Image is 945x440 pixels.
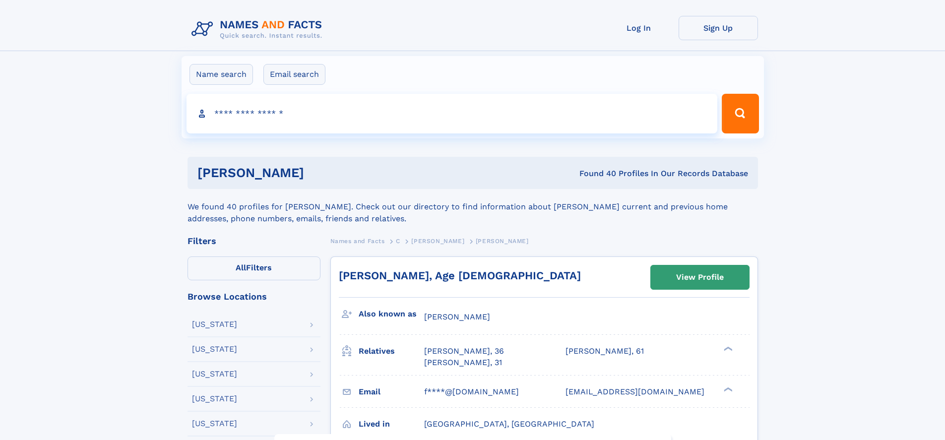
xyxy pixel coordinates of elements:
[197,167,442,179] h1: [PERSON_NAME]
[188,237,320,246] div: Filters
[396,238,400,245] span: C
[359,383,424,400] h3: Email
[722,94,758,133] button: Search Button
[192,320,237,328] div: [US_STATE]
[192,370,237,378] div: [US_STATE]
[424,312,490,321] span: [PERSON_NAME]
[188,189,758,225] div: We found 40 profiles for [PERSON_NAME]. Check out our directory to find information about [PERSON...
[424,346,504,357] a: [PERSON_NAME], 36
[411,235,464,247] a: [PERSON_NAME]
[566,387,704,396] span: [EMAIL_ADDRESS][DOMAIN_NAME]
[676,266,724,289] div: View Profile
[411,238,464,245] span: [PERSON_NAME]
[441,168,748,179] div: Found 40 Profiles In Our Records Database
[359,416,424,433] h3: Lived in
[424,357,502,368] a: [PERSON_NAME], 31
[192,345,237,353] div: [US_STATE]
[263,64,325,85] label: Email search
[330,235,385,247] a: Names and Facts
[476,238,529,245] span: [PERSON_NAME]
[424,419,594,429] span: [GEOGRAPHIC_DATA], [GEOGRAPHIC_DATA]
[339,269,581,282] a: [PERSON_NAME], Age [DEMOGRAPHIC_DATA]
[651,265,749,289] a: View Profile
[359,343,424,360] h3: Relatives
[599,16,679,40] a: Log In
[679,16,758,40] a: Sign Up
[187,94,718,133] input: search input
[188,256,320,280] label: Filters
[721,386,733,392] div: ❯
[396,235,400,247] a: C
[359,306,424,322] h3: Also known as
[236,263,246,272] span: All
[188,16,330,43] img: Logo Names and Facts
[189,64,253,85] label: Name search
[566,346,644,357] a: [PERSON_NAME], 61
[721,346,733,352] div: ❯
[188,292,320,301] div: Browse Locations
[192,395,237,403] div: [US_STATE]
[192,420,237,428] div: [US_STATE]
